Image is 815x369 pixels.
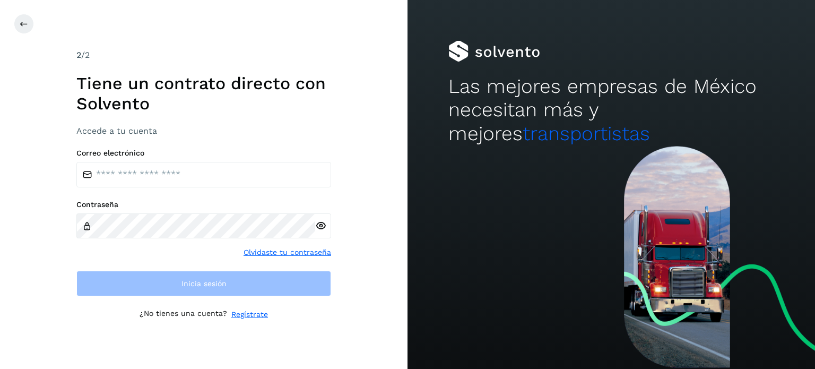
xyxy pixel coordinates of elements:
label: Contraseña [76,200,331,209]
h1: Tiene un contrato directo con Solvento [76,73,331,114]
h3: Accede a tu cuenta [76,126,331,136]
span: 2 [76,50,81,60]
div: /2 [76,49,331,62]
button: Inicia sesión [76,271,331,296]
span: Inicia sesión [181,280,227,287]
h2: Las mejores empresas de México necesitan más y mejores [448,75,774,145]
a: Regístrate [231,309,268,320]
p: ¿No tienes una cuenta? [140,309,227,320]
span: transportistas [523,122,650,145]
a: Olvidaste tu contraseña [244,247,331,258]
label: Correo electrónico [76,149,331,158]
